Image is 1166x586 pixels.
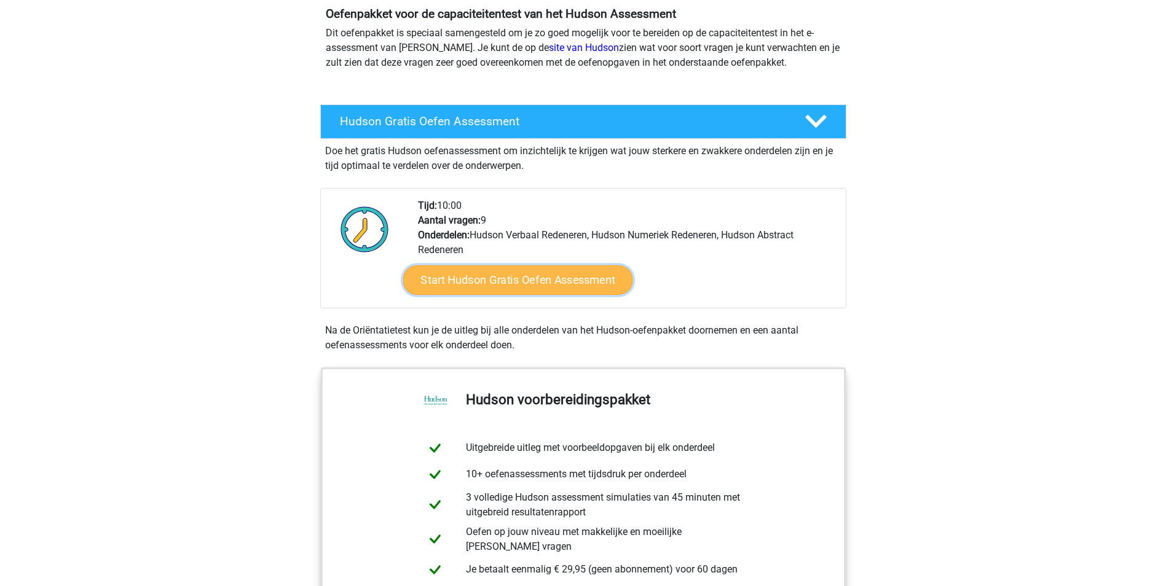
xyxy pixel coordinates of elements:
a: Start Hudson Gratis Oefen Assessment [403,265,632,295]
div: 10:00 9 Hudson Verbaal Redeneren, Hudson Numeriek Redeneren, Hudson Abstract Redeneren [409,198,845,308]
b: Aantal vragen: [418,214,481,226]
a: site van Hudson [549,42,619,53]
img: Klok [334,198,396,260]
b: Oefenpakket voor de capaciteitentest van het Hudson Assessment [326,7,676,21]
p: Dit oefenpakket is speciaal samengesteld om je zo goed mogelijk voor te bereiden op de capaciteit... [326,26,841,70]
b: Onderdelen: [418,229,470,241]
a: Hudson Gratis Oefen Assessment [315,104,851,139]
h4: Hudson Gratis Oefen Assessment [340,114,785,128]
div: Doe het gratis Hudson oefenassessment om inzichtelijk te krijgen wat jouw sterkere en zwakkere on... [320,139,846,173]
div: Na de Oriëntatietest kun je de uitleg bij alle onderdelen van het Hudson-oefenpakket doornemen en... [320,323,846,353]
b: Tijd: [418,200,437,211]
